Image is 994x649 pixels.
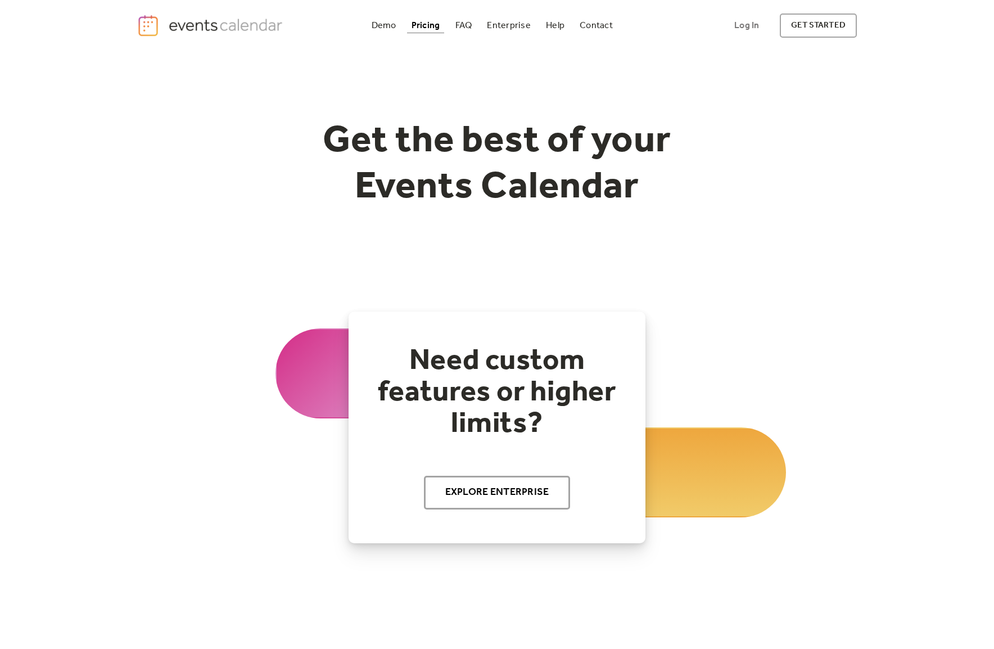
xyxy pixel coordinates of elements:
div: FAQ [455,22,472,29]
h1: Get the best of your Events Calendar [281,119,713,210]
div: Enterprise [487,22,530,29]
div: Pricing [412,22,440,29]
a: Pricing [407,18,445,33]
a: Enterprise [482,18,535,33]
a: FAQ [451,18,477,33]
a: Help [541,18,569,33]
div: Contact [580,22,613,29]
a: Explore Enterprise [424,476,571,510]
a: Contact [575,18,617,33]
a: Demo [367,18,401,33]
a: get started [780,13,857,38]
h2: Need custom features or higher limits? [371,345,623,440]
a: Log In [723,13,770,38]
div: Help [546,22,564,29]
div: Demo [372,22,396,29]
